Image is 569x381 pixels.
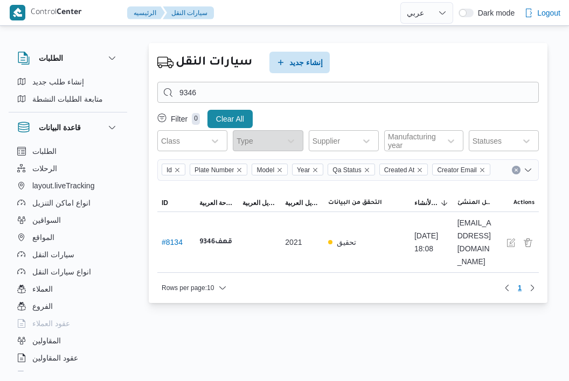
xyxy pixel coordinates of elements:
[39,121,81,134] h3: قاعدة البيانات
[297,164,310,176] span: Year
[162,199,168,207] span: ID
[457,199,492,207] span: ايميل المنشئ
[13,143,123,160] button: الطلبات
[13,177,123,194] button: layout.liveTracking
[13,211,123,229] button: السواقين
[289,56,323,69] span: إنشاء جديد
[162,164,185,175] span: Id
[163,6,214,19] button: سيارات النقل
[57,9,82,17] b: Center
[32,283,53,295] span: العملاء
[32,162,57,175] span: الرحلات
[199,236,232,249] b: قهف9346
[236,167,242,173] button: Remove Plate Number from selection in this group
[281,194,324,211] button: سنة موديل العربية
[524,166,532,174] button: Open list of options
[32,231,54,244] span: المواقع
[195,164,234,176] span: Plate Number
[32,351,78,364] span: عقود المقاولين
[440,199,449,207] svg: Sorted in descending order
[410,194,453,211] button: تاريخ الأنشاءSorted in descending order
[332,164,361,176] span: Qa Status
[166,164,172,176] span: Id
[514,281,526,294] button: Page 1 of 1
[17,121,119,134] button: قاعدة البيانات
[171,115,188,123] p: Filter
[174,167,181,173] button: Remove Id from selection in this group
[9,143,127,376] div: قاعدة البيانات
[32,317,70,330] span: عقود العملاء
[13,160,123,177] button: الرحلات
[13,246,123,263] button: سيارات النقل
[13,263,123,280] button: انواع سيارات النقل
[157,82,539,103] input: Search...
[157,194,195,211] button: ID
[32,300,53,313] span: الفروع
[192,113,200,125] p: 0
[32,145,57,158] span: الطلبات
[252,164,288,175] span: Model
[32,179,94,192] span: layout.liveTracking
[17,52,119,65] button: الطلبات
[292,164,323,175] span: Year
[285,236,302,249] span: 2021
[313,137,340,145] div: Supplier
[13,229,123,246] button: المواقع
[13,332,123,349] button: المقاولين
[13,280,123,298] button: العملاء
[161,137,180,145] div: Class
[328,199,382,207] span: التحقق من البيانات
[190,164,247,175] span: Plate Number
[13,194,123,211] button: انواع اماكن التنزيل
[13,349,123,366] button: عقود المقاولين
[162,281,214,294] span: Rows per page : 10
[32,75,84,88] span: إنشاء طلب جديد
[32,93,103,105] span: متابعة الطلبات النشطة
[364,167,370,173] button: Remove Qa Status from selection in this group
[32,214,61,227] span: السواقين
[537,6,560,19] span: Logout
[39,52,63,65] h3: الطلبات
[432,164,490,175] span: Creator Email
[269,52,330,73] button: إنشاء جديد
[9,73,127,112] div: الطلبات
[13,90,123,108] button: متابعة الطلبات النشطة
[207,110,253,128] button: Clear All
[514,199,535,207] span: Actions
[176,53,252,72] h2: سيارات النقل
[195,194,238,211] button: رقم لوحة العربية
[32,248,74,261] span: سيارات النقل
[13,73,123,90] button: إنشاء طلب جديد
[32,265,91,278] span: انواع سيارات النقل
[379,164,428,175] span: Created At
[337,236,356,249] p: تحقيق
[474,9,515,17] span: Dark mode
[276,167,283,173] button: Remove Model from selection in this group
[199,199,234,207] span: رقم لوحة العربية
[10,5,25,20] img: X8yXhbKr1z7QwAAAABJRU5ErkJggg==
[162,238,183,246] button: #8134
[473,137,502,145] div: Statuses
[417,167,423,173] button: Remove Created At from selection in this group
[32,196,91,209] span: انواع اماكن التنزيل
[13,298,123,315] button: الفروع
[518,281,522,294] span: 1
[312,167,318,173] button: Remove Year from selection in this group
[157,281,231,294] button: Rows per page:10
[479,167,485,173] button: Remove Creator Email from selection in this group
[285,199,320,207] span: سنة موديل العربية
[13,315,123,332] button: عقود العملاء
[414,199,438,207] span: تاريخ الأنشاء; Sorted in descending order
[437,164,476,176] span: Creator Email
[127,6,165,19] button: الرئيسيه
[526,281,539,294] button: Next page
[384,164,415,176] span: Created At
[520,2,565,24] button: Logout
[328,164,374,175] span: Qa Status
[457,216,492,268] span: [EMAIL_ADDRESS][DOMAIN_NAME]
[242,199,277,207] span: موديل العربية
[388,132,436,150] div: Manufacturing year
[256,164,274,176] span: Model
[512,166,521,174] button: Clear input
[501,281,514,294] button: Previous page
